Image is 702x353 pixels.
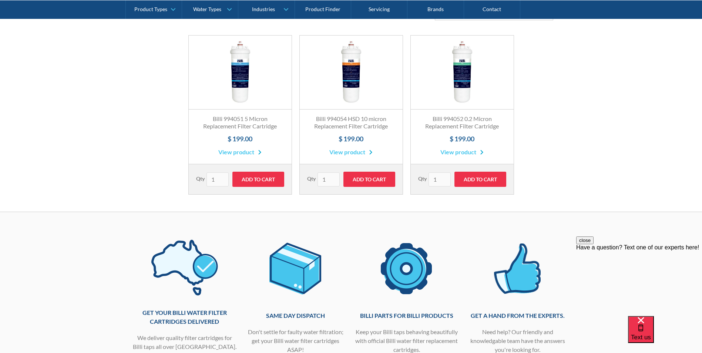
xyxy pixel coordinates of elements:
h4: Get your Billi water filter cartridges delivered [133,308,236,326]
p: We deliver quality filter cartridges for Billi taps all over [GEOGRAPHIC_DATA]. [133,333,236,351]
h4: Same day dispatch [244,311,347,320]
h4: $ 199.00 [307,134,395,144]
input: Add to Cart [454,172,506,187]
h4: $ 199.00 [418,134,506,144]
label: Qty [418,175,427,182]
h4: Billi parts for Billi products [355,311,459,320]
div: Water Types [193,6,221,12]
h3: Billi 994051 5 Micron Replacement Filter Cartridge [196,115,284,131]
input: Add to Cart [232,172,284,187]
img: [billi water filter cartridges] Get your Billi water filter cartridges delivered [151,234,218,301]
label: Qty [196,175,205,182]
img: [Billi water filter cartridges] Get a hand from the experts. [484,234,551,304]
h3: Billi 994052 0.2 Micron Replacement Filter Cartridge [418,115,506,131]
a: View product [440,148,484,157]
h4: Get a hand from the experts. [466,311,570,320]
h4: $ 199.00 [196,134,284,144]
h3: Billi 994054 HSD 10 micron Replacement Filter Cartridge [307,115,395,131]
a: View product [329,148,373,157]
iframe: podium webchat widget bubble [628,316,702,353]
label: Qty [307,175,316,182]
img: [Billi water filter cartridges] Same day dispatch [262,234,329,304]
div: Product Types [134,6,167,12]
a: View product [218,148,262,157]
iframe: podium webchat widget prompt [576,236,702,325]
div: List [133,195,570,201]
input: Add to Cart [343,172,395,187]
img: [Billi water filter cartridges] Billi parts for Billi products [373,234,440,304]
div: Industries [252,6,275,12]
